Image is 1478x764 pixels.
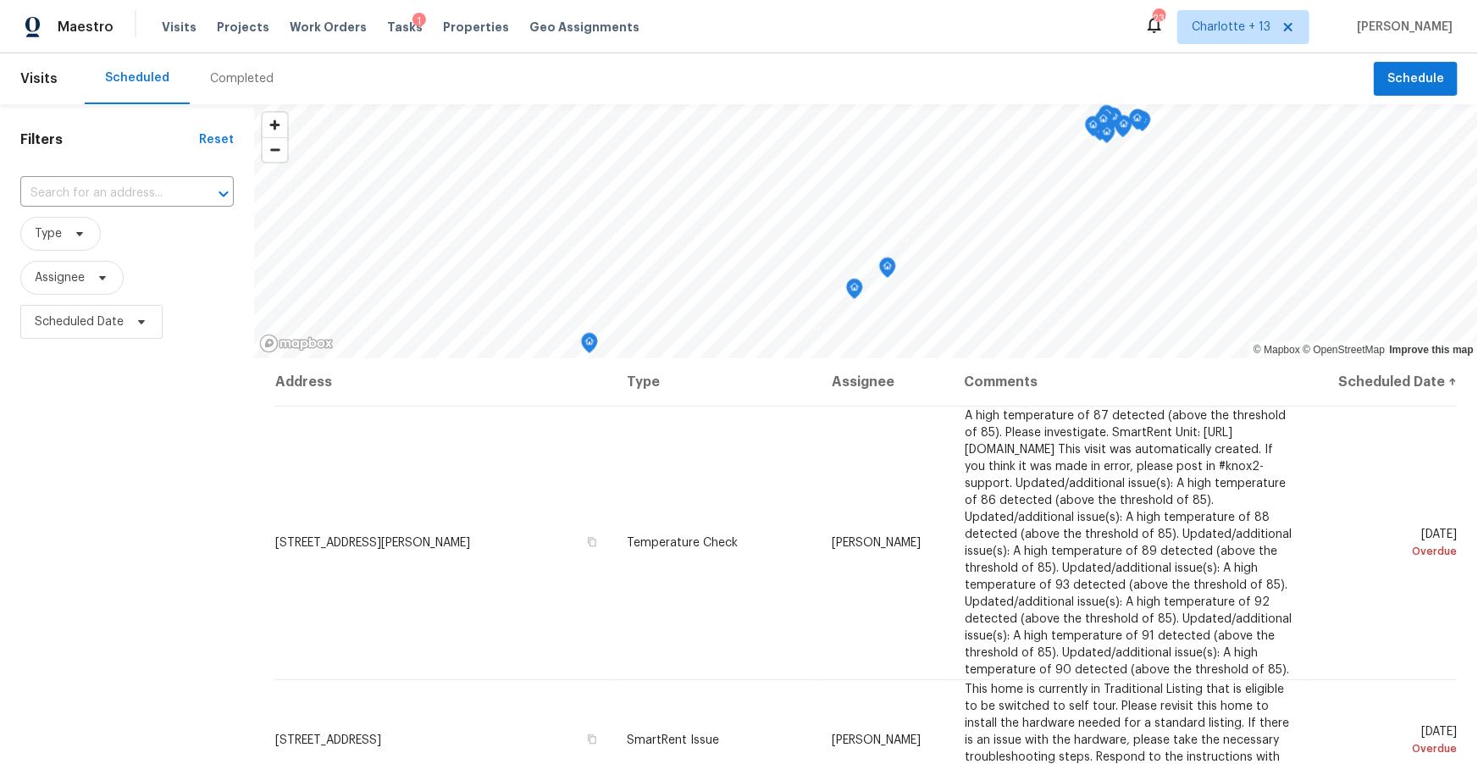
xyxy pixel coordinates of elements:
[263,138,287,162] span: Zoom out
[162,19,197,36] span: Visits
[818,358,951,406] th: Assignee
[1129,109,1146,136] div: Map marker
[832,734,921,746] span: [PERSON_NAME]
[443,19,509,36] span: Properties
[20,180,186,207] input: Search for an address...
[613,358,818,406] th: Type
[1192,19,1270,36] span: Charlotte + 13
[275,734,381,746] span: [STREET_ADDRESS]
[412,13,426,30] div: 1
[1350,19,1453,36] span: [PERSON_NAME]
[254,104,1478,358] canvas: Map
[35,313,124,330] span: Scheduled Date
[1254,344,1300,356] a: Mapbox
[263,113,287,137] button: Zoom in
[105,69,169,86] div: Scheduled
[951,358,1306,406] th: Comments
[217,19,269,36] span: Projects
[35,269,85,286] span: Assignee
[387,21,423,33] span: Tasks
[212,182,235,206] button: Open
[879,257,896,284] div: Map marker
[627,734,719,746] span: SmartRent Issue
[35,225,62,242] span: Type
[210,70,274,87] div: Completed
[1153,10,1165,27] div: 236
[627,537,738,549] span: Temperature Check
[1095,110,1112,136] div: Map marker
[275,537,470,549] span: [STREET_ADDRESS][PERSON_NAME]
[274,358,613,406] th: Address
[1390,344,1474,356] a: Improve this map
[263,137,287,162] button: Zoom out
[259,334,334,353] a: Mapbox homepage
[846,279,863,305] div: Map marker
[20,131,199,148] h1: Filters
[290,19,367,36] span: Work Orders
[832,537,921,549] span: [PERSON_NAME]
[1320,543,1457,560] div: Overdue
[58,19,113,36] span: Maestro
[965,410,1292,676] span: A high temperature of 87 detected (above the threshold of 85). Please investigate. SmartRent Unit...
[584,732,600,747] button: Copy Address
[529,19,639,36] span: Geo Assignments
[1115,115,1132,141] div: Map marker
[1320,740,1457,757] div: Overdue
[20,60,58,97] span: Visits
[581,333,598,359] div: Map marker
[584,534,600,550] button: Copy Address
[1303,344,1385,356] a: OpenStreetMap
[1306,358,1458,406] th: Scheduled Date ↑
[199,131,234,148] div: Reset
[1085,116,1102,142] div: Map marker
[1320,726,1457,757] span: [DATE]
[1320,529,1457,560] span: [DATE]
[1099,105,1115,131] div: Map marker
[1374,62,1458,97] button: Schedule
[1387,69,1444,90] span: Schedule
